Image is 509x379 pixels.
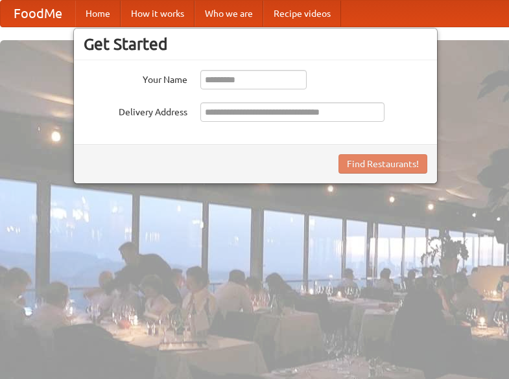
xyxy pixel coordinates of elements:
[84,102,187,119] label: Delivery Address
[84,34,427,54] h3: Get Started
[1,1,75,27] a: FoodMe
[263,1,341,27] a: Recipe videos
[195,1,263,27] a: Who we are
[338,154,427,174] button: Find Restaurants!
[84,70,187,86] label: Your Name
[121,1,195,27] a: How it works
[75,1,121,27] a: Home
